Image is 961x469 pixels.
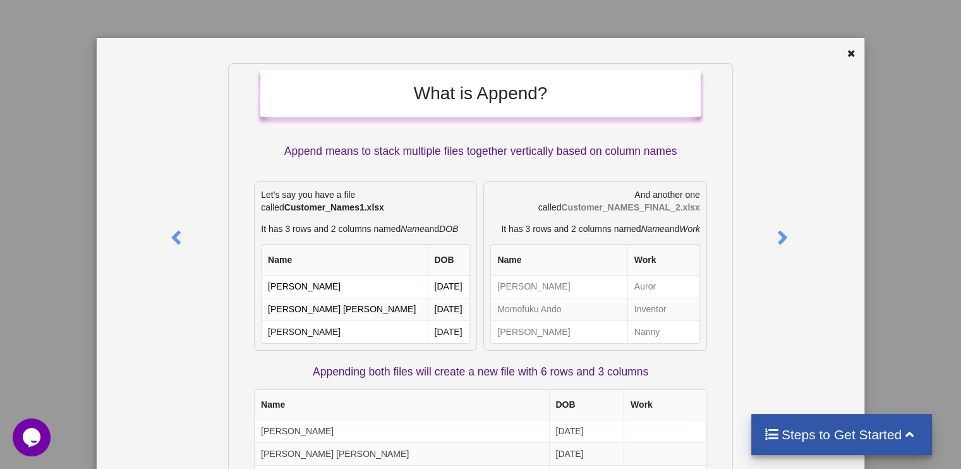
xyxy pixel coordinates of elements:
td: Inventor [627,298,699,320]
td: [DATE] [549,442,624,465]
td: [DATE] [428,298,470,320]
td: Auror [627,276,699,298]
p: Append means to stack multiple files together vertically based on column names [260,143,701,159]
th: DOB [428,245,470,276]
td: [PERSON_NAME] [491,276,627,298]
b: Customer_Names1.xlsx [284,202,384,212]
th: DOB [549,389,624,420]
i: Work [679,224,700,234]
td: [PERSON_NAME] [262,276,427,298]
i: DOB [439,224,458,234]
td: [PERSON_NAME] [262,320,427,343]
td: [DATE] [428,320,470,343]
th: Work [627,245,699,276]
td: [PERSON_NAME] [PERSON_NAME] [255,442,548,465]
b: Customer_NAMES_FINAL_2.xlsx [561,202,699,212]
td: [DATE] [428,276,470,298]
h4: Steps to Get Started [764,427,920,442]
i: Name [641,224,664,234]
td: [PERSON_NAME] [255,420,548,442]
i: Name [401,224,424,234]
td: Momofuku Ando [491,298,627,320]
th: Name [255,389,548,420]
th: Name [491,245,627,276]
p: It has 3 rows and 2 columns named and [261,222,470,235]
th: Name [262,245,427,276]
p: It has 3 rows and 2 columns named and [490,222,699,235]
td: [DATE] [549,420,624,442]
h2: What is Append? [273,83,688,104]
iframe: chat widget [13,418,53,456]
th: Work [624,389,706,420]
p: Let's say you have a file called [261,188,470,214]
p: Appending both files will create a new file with 6 rows and 3 columns [254,364,707,380]
td: Nanny [627,320,699,343]
td: [PERSON_NAME] [491,320,627,343]
p: And another one called [490,188,699,214]
td: [PERSON_NAME] [PERSON_NAME] [262,298,427,320]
